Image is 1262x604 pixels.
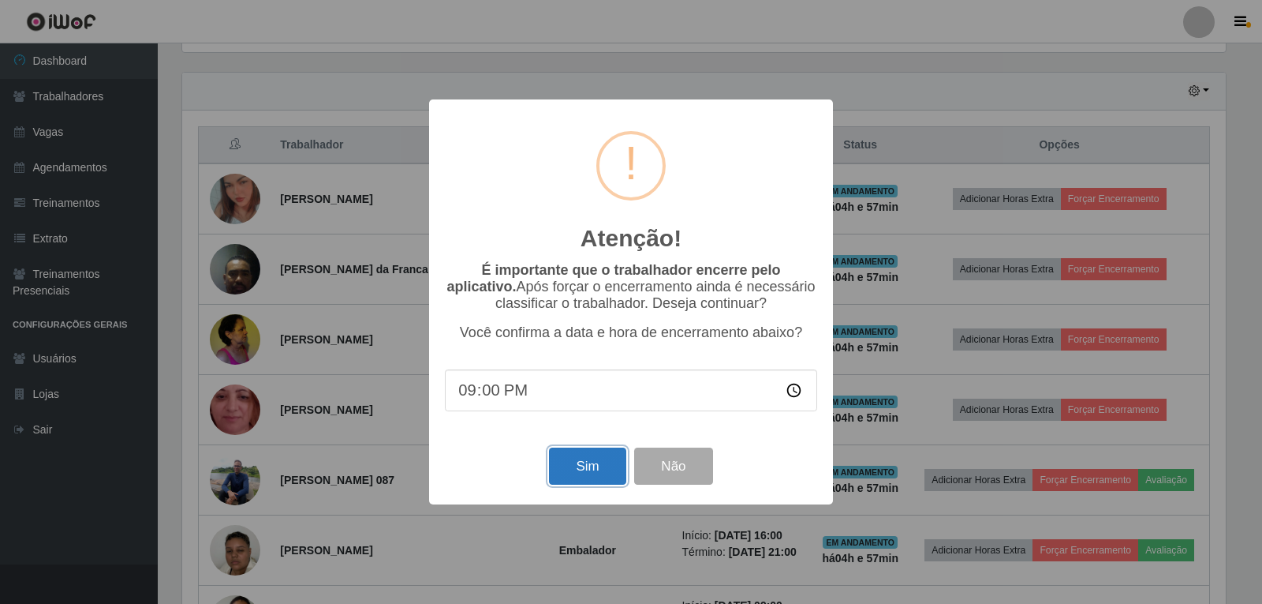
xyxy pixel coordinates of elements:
h2: Atenção! [581,224,681,253]
button: Sim [549,448,625,485]
b: É importante que o trabalhador encerre pelo aplicativo. [446,262,780,294]
p: Após forçar o encerramento ainda é necessário classificar o trabalhador. Deseja continuar? [445,262,817,312]
p: Você confirma a data e hora de encerramento abaixo? [445,325,817,341]
button: Não [634,448,712,485]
